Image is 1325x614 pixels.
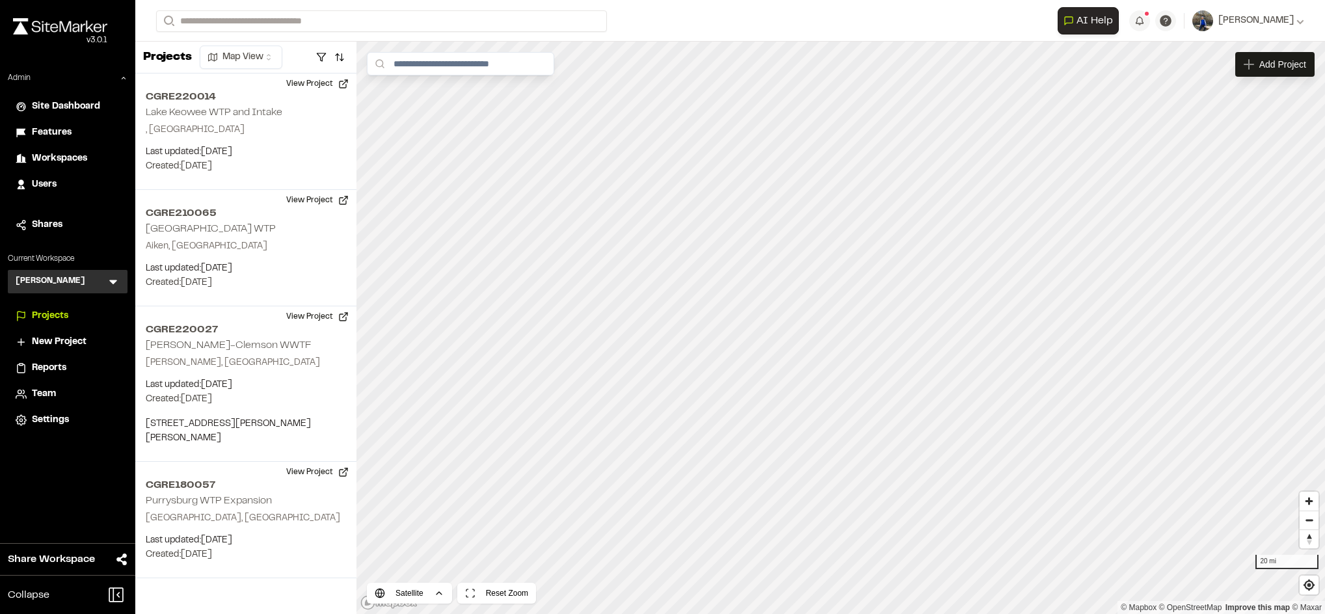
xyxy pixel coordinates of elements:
p: Created: [DATE] [146,548,346,562]
h2: [GEOGRAPHIC_DATA] WTP [146,224,276,234]
h2: Purrysburg WTP Expansion [146,496,272,505]
span: Add Project [1259,58,1306,71]
h3: [PERSON_NAME] [16,275,85,288]
button: Zoom out [1300,511,1318,529]
p: [GEOGRAPHIC_DATA], [GEOGRAPHIC_DATA] [146,511,346,526]
p: Aiken, [GEOGRAPHIC_DATA] [146,239,346,254]
p: Created: [DATE] [146,276,346,290]
button: Satellite [367,583,452,604]
p: Created: [DATE] [146,159,346,174]
button: Find my location [1300,576,1318,594]
a: Features [16,126,120,140]
div: 20 mi [1255,555,1318,569]
p: [STREET_ADDRESS][PERSON_NAME][PERSON_NAME] [146,417,346,446]
div: Oh geez...please don't... [13,34,107,46]
a: Settings [16,413,120,427]
span: [PERSON_NAME] [1218,14,1294,28]
div: Open AI Assistant [1058,7,1124,34]
button: View Project [278,306,356,327]
p: Last updated: [DATE] [146,533,346,548]
a: Mapbox logo [360,595,418,610]
p: Admin [8,72,31,84]
a: Mapbox [1121,603,1157,612]
p: [PERSON_NAME], [GEOGRAPHIC_DATA] [146,356,346,370]
a: New Project [16,335,120,349]
button: View Project [278,73,356,94]
p: Current Workspace [8,253,127,265]
span: Team [32,387,56,401]
button: Search [156,10,180,32]
h2: Lake Keowee WTP and Intake [146,108,282,117]
a: Site Dashboard [16,100,120,114]
h2: CGRE220027 [146,322,346,338]
h2: CGRE220014 [146,89,346,105]
h2: CGRE180057 [146,477,346,493]
button: Reset Zoom [457,583,536,604]
button: Open AI Assistant [1058,7,1119,34]
a: Projects [16,309,120,323]
span: New Project [32,335,87,349]
span: Projects [32,309,68,323]
a: OpenStreetMap [1159,603,1222,612]
span: Features [32,126,72,140]
a: Map feedback [1225,603,1290,612]
span: Reports [32,361,66,375]
a: Shares [16,218,120,232]
span: Share Workspace [8,552,95,567]
img: rebrand.png [13,18,107,34]
button: View Project [278,462,356,483]
p: Last updated: [DATE] [146,145,346,159]
span: AI Help [1077,13,1113,29]
a: Reports [16,361,120,375]
a: Maxar [1292,603,1322,612]
span: Shares [32,218,62,232]
button: Zoom in [1300,492,1318,511]
button: View Project [278,190,356,211]
button: [PERSON_NAME] [1192,10,1304,31]
span: Site Dashboard [32,100,100,114]
p: Projects [143,49,192,66]
h2: CGRE210065 [146,206,346,221]
a: Users [16,178,120,192]
button: Reset bearing to north [1300,529,1318,548]
p: , [GEOGRAPHIC_DATA] [146,123,346,137]
a: Team [16,387,120,401]
span: Workspaces [32,152,87,166]
span: Collapse [8,587,49,603]
span: Users [32,178,57,192]
canvas: Map [356,42,1325,614]
p: Last updated: [DATE] [146,378,346,392]
a: Workspaces [16,152,120,166]
p: Created: [DATE] [146,392,346,407]
span: Settings [32,413,69,427]
h2: [PERSON_NAME]-Clemson WWTF [146,341,311,350]
img: User [1192,10,1213,31]
p: Last updated: [DATE] [146,261,346,276]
